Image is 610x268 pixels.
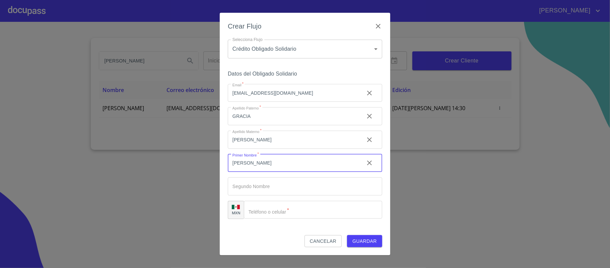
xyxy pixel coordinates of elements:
[361,108,378,124] button: clear input
[228,40,382,58] div: Crédito Obligado Solidario
[361,132,378,148] button: clear input
[361,155,378,171] button: clear input
[232,205,240,210] img: R93DlvwvvjP9fbrDwZeCRYBHk45OWMq+AAOlFVsxT89f82nwPLnD58IP7+ANJEaWYhP0Tx8kkA0WlQMPQsAAgwAOmBj20AXj6...
[361,85,378,101] button: clear input
[304,235,342,248] button: Cancelar
[228,69,382,79] h6: Datos del Obligado Solidario
[310,237,336,245] span: Cancelar
[228,21,262,32] h6: Crear Flujo
[352,237,377,245] span: Guardar
[232,210,241,215] p: MXN
[347,235,382,248] button: Guardar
